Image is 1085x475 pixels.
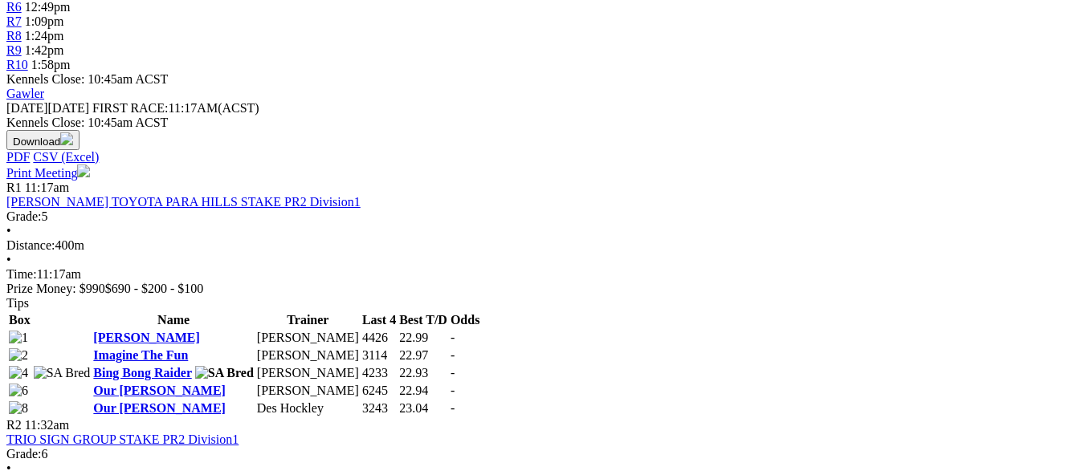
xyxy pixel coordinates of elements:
td: 22.99 [398,330,448,346]
a: Our [PERSON_NAME] [93,384,226,397]
a: R8 [6,29,22,43]
td: 22.93 [398,365,448,381]
span: R1 [6,181,22,194]
th: Trainer [256,312,360,328]
img: download.svg [60,132,73,145]
div: 5 [6,209,1079,224]
span: R2 [6,418,22,432]
a: R7 [6,14,22,28]
td: 4426 [361,330,397,346]
td: 22.97 [398,347,448,363]
th: Name [92,312,254,328]
div: Download [6,150,1079,164]
button: Download [6,130,80,150]
th: Last 4 [361,312,397,328]
td: 6245 [361,383,397,399]
img: 2 [9,348,28,363]
a: Our [PERSON_NAME] [93,401,226,415]
td: 22.94 [398,383,448,399]
div: Prize Money: $990 [6,282,1079,296]
span: [DATE] [6,101,48,115]
span: - [451,331,455,344]
div: 11:17am [6,267,1079,282]
a: TRIO SIGN GROUP STAKE PR2 Division1 [6,432,239,446]
span: Distance: [6,238,55,252]
td: Des Hockley [256,400,360,416]
span: Kennels Close: 10:45am ACST [6,72,168,86]
span: 11:17AM(ACST) [92,101,259,115]
a: CSV (Excel) [33,150,99,164]
td: 3114 [361,347,397,363]
span: 1:09pm [25,14,64,28]
td: 4233 [361,365,397,381]
span: • [6,461,11,475]
a: R9 [6,43,22,57]
td: [PERSON_NAME] [256,365,360,381]
img: 1 [9,331,28,345]
td: 23.04 [398,400,448,416]
span: • [6,253,11,266]
span: 11:32am [25,418,69,432]
span: Tips [6,296,29,310]
a: Print Meeting [6,166,90,180]
span: $690 - $200 - $100 [105,282,204,295]
span: Box [9,313,31,327]
span: 1:42pm [25,43,64,57]
span: Grade: [6,209,42,223]
div: 6 [6,447,1079,461]
div: Kennels Close: 10:45am ACST [6,116,1079,130]
img: 8 [9,401,28,416]
span: 11:17am [25,181,69,194]
span: [DATE] [6,101,89,115]
div: 400m [6,238,1079,253]
td: [PERSON_NAME] [256,330,360,346]
img: 6 [9,384,28,398]
img: SA Bred [34,366,91,380]
span: • [6,224,11,237]
a: PDF [6,150,30,164]
th: Best T/D [398,312,448,328]
span: - [451,384,455,397]
td: 3243 [361,400,397,416]
a: Bing Bong Raider [93,366,191,380]
span: - [451,348,455,362]
a: [PERSON_NAME] [93,331,199,344]
img: SA Bred [195,366,254,380]
td: [PERSON_NAME] [256,383,360,399]
a: R10 [6,58,28,71]
span: - [451,366,455,380]
span: - [451,401,455,415]
span: 1:24pm [25,29,64,43]
a: [PERSON_NAME] TOYOTA PARA HILLS STAKE PR2 Division1 [6,195,361,209]
span: Time: [6,267,37,281]
img: 4 [9,366,28,380]
span: 1:58pm [31,58,71,71]
th: Odds [450,312,480,328]
a: Gawler [6,87,44,100]
img: printer.svg [77,164,90,177]
a: Imagine The Fun [93,348,188,362]
span: FIRST RACE: [92,101,168,115]
span: Grade: [6,447,42,461]
td: [PERSON_NAME] [256,347,360,363]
